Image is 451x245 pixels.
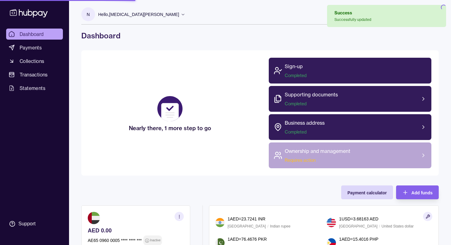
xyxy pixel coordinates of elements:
[347,190,387,195] span: Payment calculator
[285,101,338,107] span: Completed
[382,223,414,230] p: United States dollar
[6,69,63,80] a: Transactions
[396,185,439,199] button: Add funds
[20,71,48,78] span: Transactions
[20,84,45,92] span: Statements
[285,157,350,163] span: Requires action
[411,190,433,195] span: Add funds
[6,83,63,94] a: Statements
[285,72,306,79] span: Completed
[285,129,325,135] span: Completed
[6,29,63,40] a: Dashboard
[228,216,265,222] p: 1 AED = 23.7241 INR
[6,217,63,230] a: Support
[339,223,377,230] p: [GEOGRAPHIC_DATA]
[6,56,63,67] a: Collections
[6,42,63,53] a: Payments
[87,11,90,18] p: N
[88,212,100,224] img: ae
[285,119,325,126] p: Business address
[285,91,338,98] p: Supporting documents
[269,86,432,112] a: Supporting documentsCompleted
[88,227,184,234] p: AED 0.00
[150,237,160,244] p: Inactive
[18,220,36,227] div: Support
[341,185,393,199] button: Payment calculator
[20,30,44,38] span: Dashboard
[269,142,432,168] a: Ownership and managementRequires action
[269,114,432,140] a: Business addressCompleted
[81,31,439,41] h1: Dashboard
[270,223,291,230] p: Indian rupee
[285,63,306,70] p: Sign-up
[334,17,371,22] div: Successfully updated
[334,10,371,16] div: Success
[20,57,44,65] span: Collections
[129,124,211,133] h2: Nearly there, 1 more step to go
[327,218,336,227] img: us
[98,11,179,18] p: Hello, [MEDICAL_DATA][PERSON_NAME]
[268,223,268,230] p: /
[215,218,225,227] img: in
[339,216,378,222] p: 1 USD = 3.68163 AED
[20,44,42,51] span: Payments
[285,147,350,155] p: Ownership and management
[339,236,378,243] p: 1 AED = 15.4016 PHP
[228,223,266,230] p: [GEOGRAPHIC_DATA]
[228,236,267,243] p: 1 AED = 76.4676 PKR
[155,93,185,124] div: animation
